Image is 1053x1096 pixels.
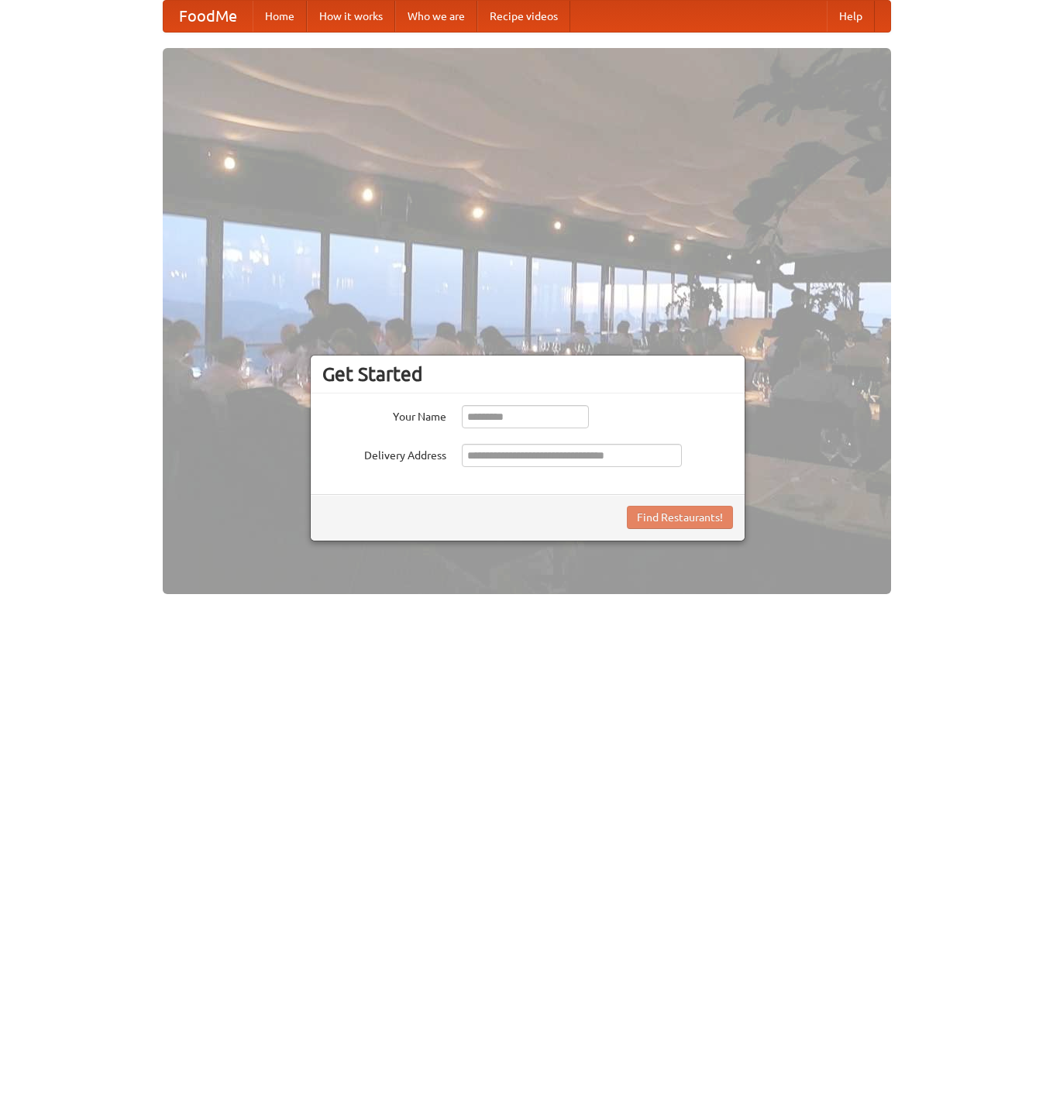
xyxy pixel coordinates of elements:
[827,1,875,32] a: Help
[163,1,253,32] a: FoodMe
[322,444,446,463] label: Delivery Address
[477,1,570,32] a: Recipe videos
[322,405,446,424] label: Your Name
[627,506,733,529] button: Find Restaurants!
[307,1,395,32] a: How it works
[322,362,733,386] h3: Get Started
[395,1,477,32] a: Who we are
[253,1,307,32] a: Home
